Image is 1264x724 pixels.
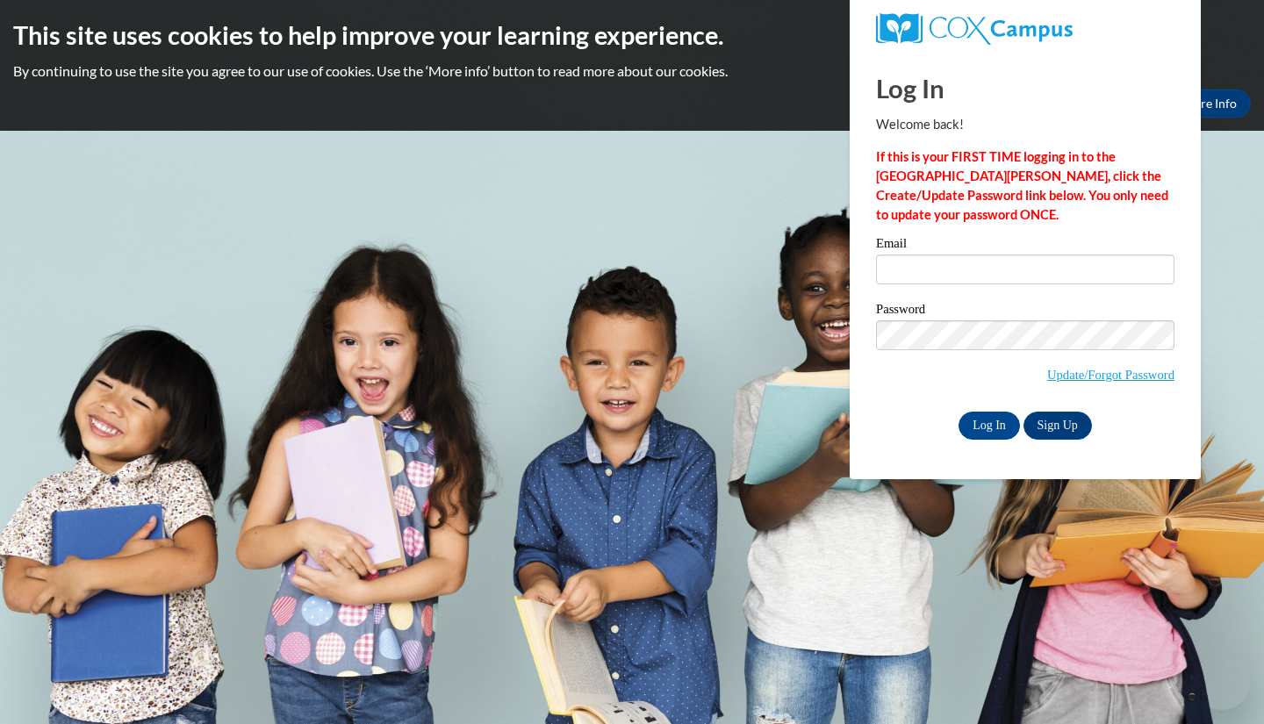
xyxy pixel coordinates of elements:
[876,13,1073,45] img: COX Campus
[1023,412,1092,440] a: Sign Up
[1047,368,1174,382] a: Update/Forgot Password
[876,237,1174,254] label: Email
[13,18,1251,53] h2: This site uses cookies to help improve your learning experience.
[959,412,1020,440] input: Log In
[13,61,1251,81] p: By continuing to use the site you agree to our use of cookies. Use the ‘More info’ button to read...
[876,70,1174,106] h1: Log In
[876,303,1174,320] label: Password
[876,13,1174,45] a: COX Campus
[876,115,1174,134] p: Welcome back!
[1168,90,1251,118] a: More Info
[876,149,1168,222] strong: If this is your FIRST TIME logging in to the [GEOGRAPHIC_DATA][PERSON_NAME], click the Create/Upd...
[1194,654,1250,710] iframe: Button to launch messaging window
